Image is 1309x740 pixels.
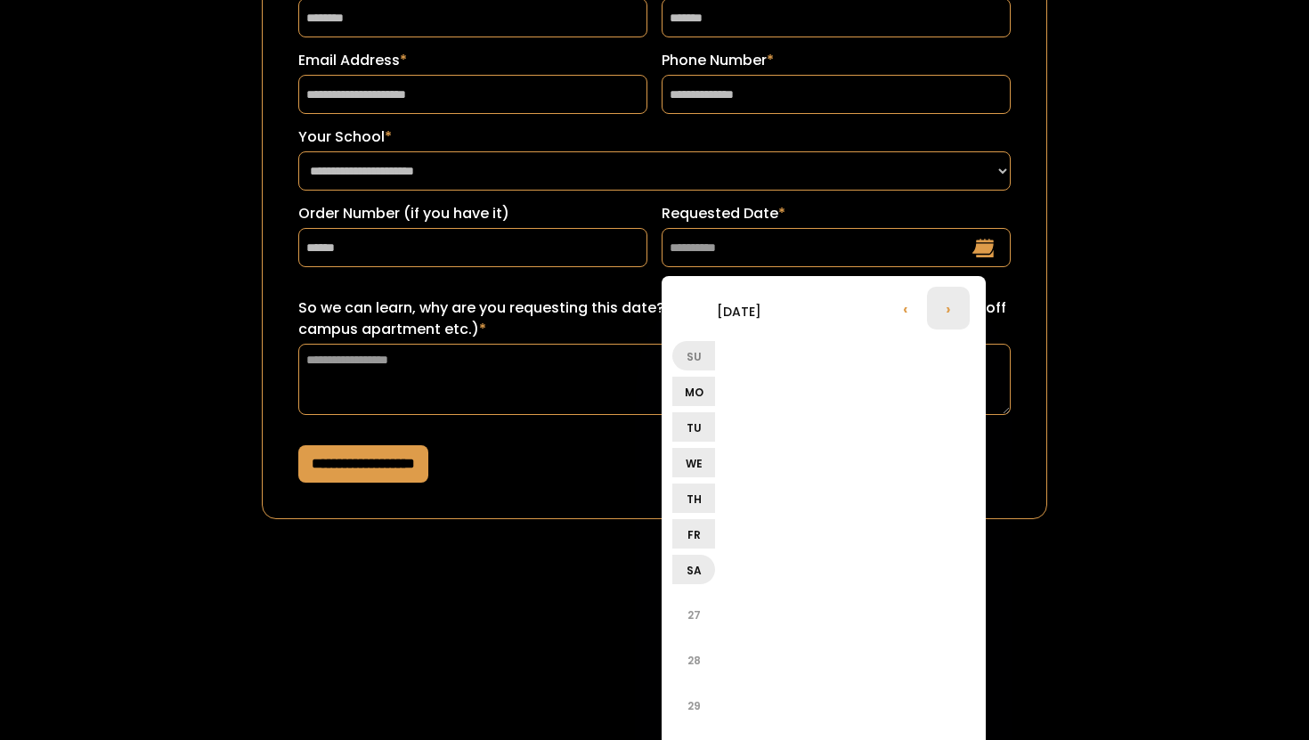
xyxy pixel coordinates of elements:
li: 29 [672,684,715,727]
li: › [927,287,970,329]
label: Email Address [298,50,647,71]
li: Tu [672,412,715,442]
label: Phone Number [662,50,1011,71]
li: ‹ [884,287,927,329]
label: So we can learn, why are you requesting this date? (ex: sorority recruitment, lease turn over for... [298,297,1011,340]
label: Order Number (if you have it) [298,203,647,224]
li: Mo [672,377,715,406]
li: Th [672,484,715,513]
label: Your School [298,126,1011,148]
li: [DATE] [672,289,806,332]
li: Sa [672,555,715,584]
li: Fr [672,519,715,549]
label: Requested Date [662,203,1011,224]
li: We [672,448,715,477]
li: Su [672,341,715,370]
li: 28 [672,638,715,681]
li: 27 [672,593,715,636]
